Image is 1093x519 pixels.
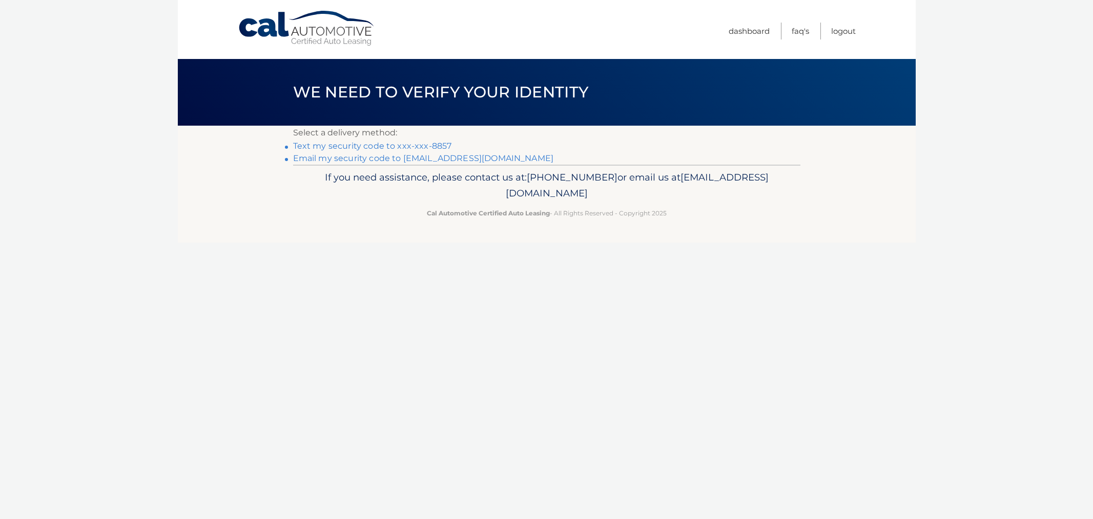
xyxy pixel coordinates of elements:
span: [PHONE_NUMBER] [527,171,617,183]
a: Text my security code to xxx-xxx-8857 [293,141,452,151]
a: Email my security code to [EMAIL_ADDRESS][DOMAIN_NAME] [293,153,554,163]
span: We need to verify your identity [293,83,589,102]
p: If you need assistance, please contact us at: or email us at [300,169,794,202]
a: Logout [831,23,856,39]
a: Cal Automotive [238,10,376,47]
a: FAQ's [792,23,809,39]
a: Dashboard [729,23,770,39]
p: Select a delivery method: [293,126,800,140]
p: - All Rights Reserved - Copyright 2025 [300,208,794,218]
strong: Cal Automotive Certified Auto Leasing [427,209,550,217]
